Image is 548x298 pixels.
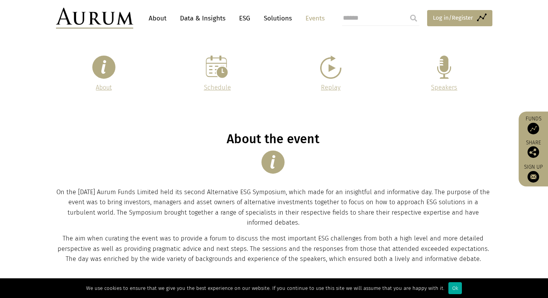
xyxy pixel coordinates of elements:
img: Access Funds [528,123,539,134]
a: ESG [235,11,254,25]
img: Share this post [528,146,539,158]
div: Share [523,140,544,158]
a: Events [302,11,325,25]
a: About [96,84,112,91]
p: The aim when curating the event was to provide a forum to discuss the most important ESG challeng... [56,234,490,264]
p: On the [DATE] Aurum Funds Limited held its second Alternative ESG Symposium, which made for an in... [56,187,490,228]
a: Solutions [260,11,296,25]
a: About [145,11,170,25]
div: Ok [448,282,462,294]
a: Schedule [204,84,231,91]
span: Log in/Register [433,13,473,22]
a: Funds [523,115,544,134]
a: Replay [321,84,341,91]
a: Speakers [431,84,457,91]
a: Log in/Register [427,10,492,26]
a: Sign up [523,164,544,183]
h1: About the event [56,132,490,147]
img: Sign up to our newsletter [528,171,539,183]
input: Submit [406,10,421,26]
a: Data & Insights [176,11,229,25]
img: Aurum [56,8,133,29]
